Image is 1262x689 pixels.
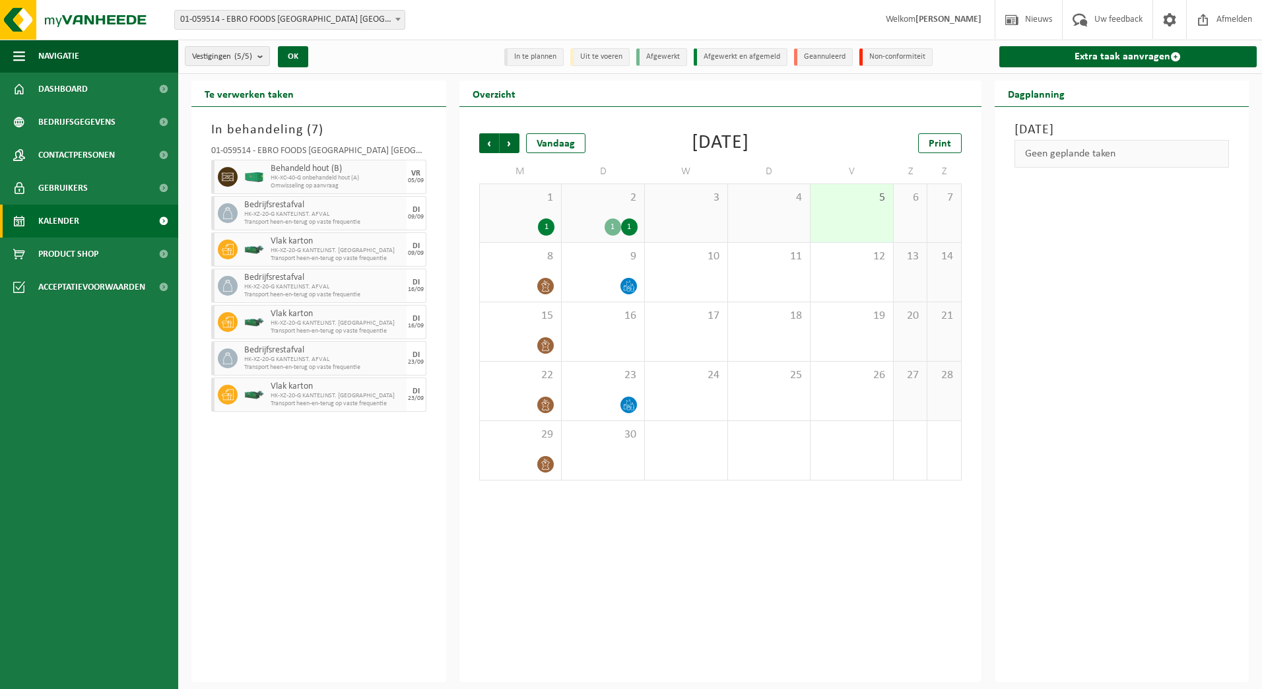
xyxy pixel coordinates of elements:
li: Afgewerkt en afgemeld [694,48,787,66]
span: 23 [568,368,638,383]
span: 25 [735,368,804,383]
div: 1 [605,218,621,236]
div: Vandaag [526,133,585,153]
span: 26 [817,368,886,383]
span: 7 [934,191,954,205]
li: In te plannen [504,48,564,66]
button: Vestigingen(5/5) [185,46,270,66]
span: Vlak karton [271,309,403,319]
span: Omwisseling op aanvraag [271,182,403,190]
span: Contactpersonen [38,139,115,172]
span: Vestigingen [192,47,252,67]
li: Uit te voeren [570,48,630,66]
div: 09/09 [408,214,424,220]
h3: In behandeling ( ) [211,120,426,140]
h2: Te verwerken taken [191,81,307,106]
div: 16/09 [408,323,424,329]
td: M [479,160,562,183]
span: Transport heen-en-terug op vaste frequentie [244,291,403,299]
div: VR [411,170,420,178]
div: 16/09 [408,286,424,293]
span: Print [929,139,951,149]
img: HK-XZ-20-GN-03 [244,317,264,327]
span: Kalender [38,205,79,238]
span: 13 [900,249,920,264]
span: HK-XZ-20-G KANTELINST. AFVAL [244,283,403,291]
img: HK-XZ-20-GN-03 [244,245,264,255]
span: 22 [486,368,555,383]
div: 05/09 [408,178,424,184]
li: Geannuleerd [794,48,853,66]
span: Volgende [500,133,519,153]
button: OK [278,46,308,67]
h2: Dagplanning [995,81,1078,106]
div: 23/09 [408,359,424,366]
img: HK-XC-40-GN-00 [244,172,264,182]
span: Transport heen-en-terug op vaste frequentie [271,327,403,335]
span: Transport heen-en-terug op vaste frequentie [271,255,403,263]
span: 6 [900,191,920,205]
div: Geen geplande taken [1014,140,1230,168]
span: Vorige [479,133,499,153]
td: Z [927,160,961,183]
span: 14 [934,249,954,264]
span: 4 [735,191,804,205]
td: W [645,160,728,183]
span: 5 [817,191,886,205]
span: 3 [651,191,721,205]
span: HK-XC-40-G onbehandeld hout (A) [271,174,403,182]
span: 17 [651,309,721,323]
span: 28 [934,368,954,383]
span: Bedrijfsrestafval [244,345,403,356]
span: HK-XZ-20-G KANTELINST. AFVAL [244,211,403,218]
span: 19 [817,309,886,323]
span: 7 [312,123,319,137]
span: Transport heen-en-terug op vaste frequentie [244,364,403,372]
td: Z [894,160,927,183]
td: D [562,160,645,183]
span: HK-XZ-20-G KANTELINST. [GEOGRAPHIC_DATA] [271,392,403,400]
span: Gebruikers [38,172,88,205]
span: 01-059514 - EBRO FOODS BELGIUM NV - MERKSEM [174,10,405,30]
count: (5/5) [234,52,252,61]
span: 12 [817,249,886,264]
span: 01-059514 - EBRO FOODS BELGIUM NV - MERKSEM [175,11,405,29]
span: Transport heen-en-terug op vaste frequentie [244,218,403,226]
div: DI [413,387,420,395]
div: 01-059514 - EBRO FOODS [GEOGRAPHIC_DATA] [GEOGRAPHIC_DATA] - [GEOGRAPHIC_DATA] [211,147,426,160]
span: HK-XZ-20-G KANTELINST. [GEOGRAPHIC_DATA] [271,319,403,327]
span: HK-XZ-20-G KANTELINST. AFVAL [244,356,403,364]
span: 29 [486,428,555,442]
div: DI [413,315,420,323]
span: 30 [568,428,638,442]
div: DI [413,351,420,359]
span: Bedrijfsgegevens [38,106,116,139]
span: 10 [651,249,721,264]
span: 27 [900,368,920,383]
span: Dashboard [38,73,88,106]
span: Vlak karton [271,236,403,247]
div: 1 [538,218,554,236]
div: DI [413,206,420,214]
li: Non-conformiteit [859,48,933,66]
td: V [811,160,894,183]
td: D [728,160,811,183]
span: 21 [934,309,954,323]
div: 23/09 [408,395,424,402]
div: 1 [621,218,638,236]
span: Bedrijfsrestafval [244,273,403,283]
span: 8 [486,249,555,264]
a: Print [918,133,962,153]
span: 1 [486,191,555,205]
div: DI [413,242,420,250]
div: 09/09 [408,250,424,257]
span: Vlak karton [271,381,403,392]
span: 15 [486,309,555,323]
div: DI [413,279,420,286]
span: Behandeld hout (B) [271,164,403,174]
span: Bedrijfsrestafval [244,200,403,211]
span: 18 [735,309,804,323]
span: Transport heen-en-terug op vaste frequentie [271,400,403,408]
img: HK-XZ-20-GN-03 [244,390,264,400]
span: 20 [900,309,920,323]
